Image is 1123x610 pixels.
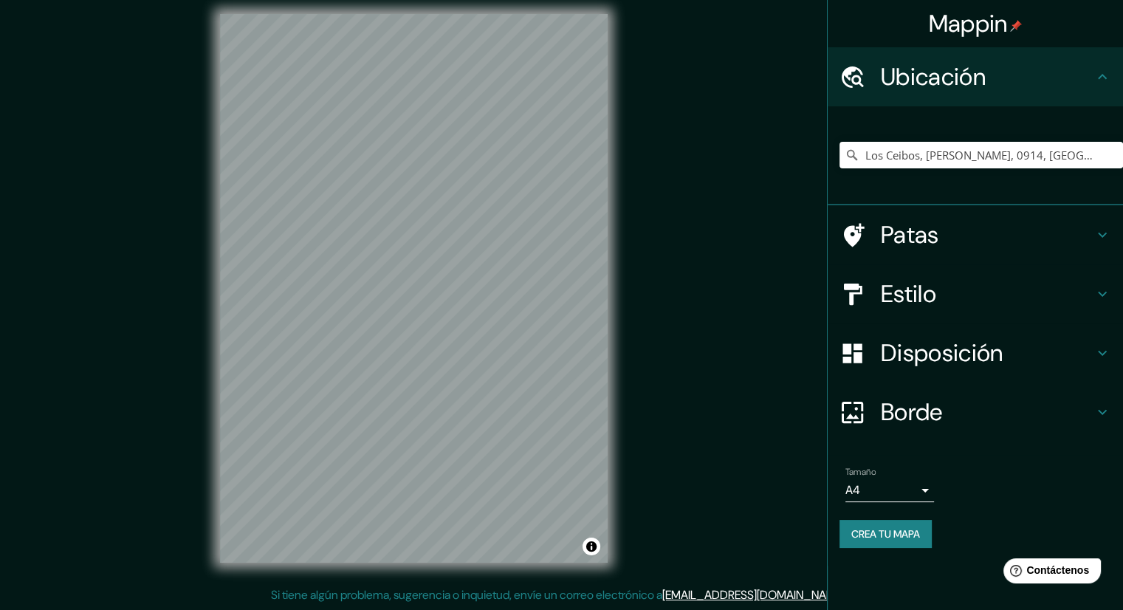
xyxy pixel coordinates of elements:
[828,47,1123,106] div: Ubicación
[839,142,1123,168] input: Elige tu ciudad o zona
[851,527,920,541] font: Crea tu mapa
[828,323,1123,383] div: Disposición
[845,482,860,498] font: A4
[1010,20,1022,32] img: pin-icon.png
[828,205,1123,264] div: Patas
[881,219,939,250] font: Patas
[828,264,1123,323] div: Estilo
[992,552,1107,594] iframe: Lanzador de widgets de ayuda
[845,466,876,478] font: Tamaño
[220,14,608,563] canvas: Mapa
[881,397,943,428] font: Borde
[881,337,1003,369] font: Disposición
[881,61,986,92] font: Ubicación
[845,479,934,502] div: A4
[271,587,662,603] font: Si tiene algún problema, sugerencia o inquietud, envíe un correo electrónico a
[828,383,1123,442] div: Borde
[662,587,845,603] a: [EMAIL_ADDRESS][DOMAIN_NAME]
[881,278,936,309] font: Estilo
[839,520,932,548] button: Crea tu mapa
[583,538,600,555] button: Activar o desactivar atribución
[929,8,1008,39] font: Mappin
